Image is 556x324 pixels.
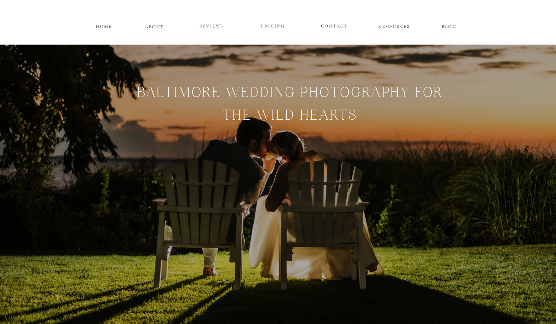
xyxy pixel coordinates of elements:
a: REVIEWS [189,22,234,31]
a: CONTACT [321,22,348,28]
a: PRICING [251,22,296,31]
a: ABOUT [145,23,164,29]
a: RESOURCES [377,22,411,29]
a: HOME [95,22,113,29]
a: BLOG [433,22,466,29]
